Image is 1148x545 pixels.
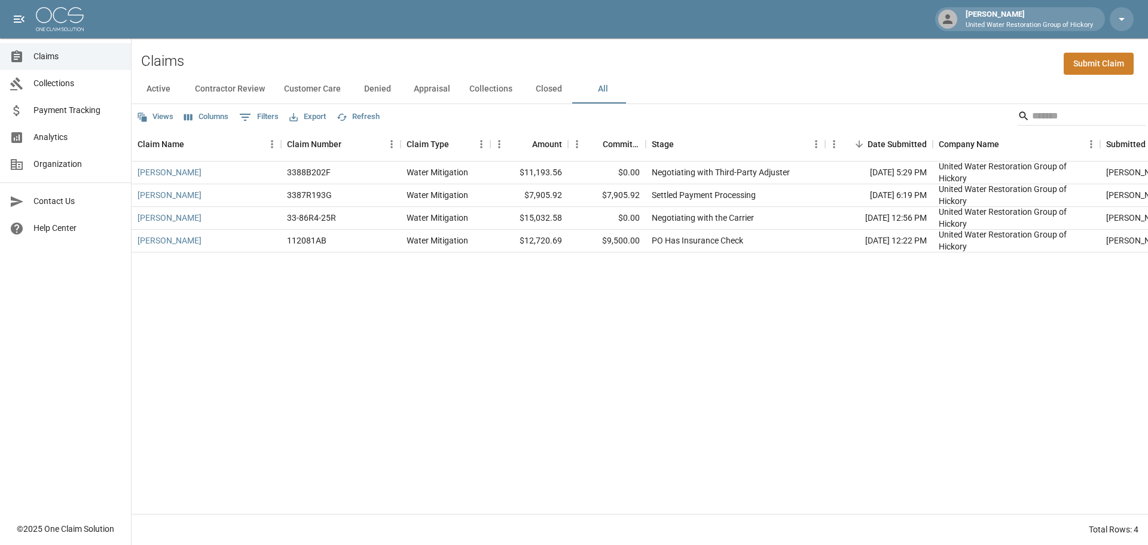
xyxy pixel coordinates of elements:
div: Amount [490,127,568,161]
button: Menu [807,135,825,153]
div: United Water Restoration Group of Hickory [939,229,1094,252]
div: Negotiating with the Carrier [652,212,754,224]
div: $12,720.69 [490,230,568,252]
button: Sort [999,136,1016,153]
button: Menu [490,135,508,153]
span: Collections [33,77,121,90]
button: Menu [825,135,843,153]
div: 112081AB [287,235,326,246]
div: 3387R193G [287,189,332,201]
div: Date Submitted [868,127,927,161]
a: [PERSON_NAME] [138,166,201,178]
button: All [576,75,630,103]
button: Menu [568,135,586,153]
div: [DATE] 5:29 PM [825,162,933,184]
div: Claim Number [281,127,401,161]
button: Contractor Review [185,75,274,103]
button: Menu [472,135,490,153]
div: Claim Number [287,127,341,161]
div: Claim Type [407,127,449,161]
div: Committed Amount [603,127,640,161]
div: $7,905.92 [490,184,568,207]
div: Water Mitigation [407,166,468,178]
a: [PERSON_NAME] [138,189,201,201]
div: $0.00 [568,162,646,184]
button: Sort [184,136,201,153]
div: Stage [646,127,825,161]
div: Company Name [939,127,999,161]
div: dynamic tabs [132,75,1148,103]
button: Closed [522,75,576,103]
div: Company Name [933,127,1100,161]
button: open drawer [7,7,31,31]
span: Organization [33,158,121,170]
a: Submit Claim [1064,53,1134,75]
button: Sort [674,136,691,153]
a: [PERSON_NAME] [138,212,201,224]
div: United Water Restoration Group of Hickory [939,160,1094,184]
button: Select columns [181,108,231,126]
button: Denied [350,75,404,103]
div: Date Submitted [825,127,933,161]
a: [PERSON_NAME] [138,235,201,246]
div: Negotiating with Third-Party Adjuster [652,166,790,178]
div: Total Rows: 4 [1089,523,1138,535]
span: Payment Tracking [33,104,121,117]
div: Claim Name [138,127,184,161]
div: [DATE] 12:56 PM [825,207,933,230]
span: Analytics [33,131,121,144]
button: Show filters [236,108,282,127]
button: Sort [341,136,358,153]
div: [DATE] 6:19 PM [825,184,933,207]
div: Settled Payment Processing [652,189,756,201]
div: $15,032.58 [490,207,568,230]
button: Sort [515,136,532,153]
div: PO Has Insurance Check [652,235,743,246]
div: Claim Name [132,127,281,161]
button: Customer Care [274,75,350,103]
div: United Water Restoration Group of Hickory [939,183,1094,207]
button: Views [134,108,176,126]
div: $9,500.00 [568,230,646,252]
button: Appraisal [404,75,460,103]
div: 33-86R4-25R [287,212,336,224]
h2: Claims [141,53,184,70]
button: Menu [263,135,281,153]
button: Sort [449,136,466,153]
div: $7,905.92 [568,184,646,207]
button: Refresh [334,108,383,126]
span: Claims [33,50,121,63]
div: Stage [652,127,674,161]
button: Menu [1082,135,1100,153]
button: Menu [383,135,401,153]
div: [DATE] 12:22 PM [825,230,933,252]
div: Water Mitigation [407,235,468,246]
div: 3388B202F [287,166,331,178]
div: Search [1018,106,1146,128]
button: Export [286,108,329,126]
div: Water Mitigation [407,189,468,201]
div: $0.00 [568,207,646,230]
p: United Water Restoration Group of Hickory [966,20,1093,31]
img: ocs-logo-white-transparent.png [36,7,84,31]
div: Amount [532,127,562,161]
button: Sort [851,136,868,153]
button: Collections [460,75,522,103]
div: [PERSON_NAME] [961,8,1098,30]
button: Sort [586,136,603,153]
div: Claim Type [401,127,490,161]
span: Contact Us [33,195,121,208]
div: Committed Amount [568,127,646,161]
div: $11,193.56 [490,162,568,184]
span: Help Center [33,222,121,235]
div: © 2025 One Claim Solution [17,523,114,535]
div: Water Mitigation [407,212,468,224]
button: Active [132,75,185,103]
div: United Water Restoration Group of Hickory [939,206,1094,230]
